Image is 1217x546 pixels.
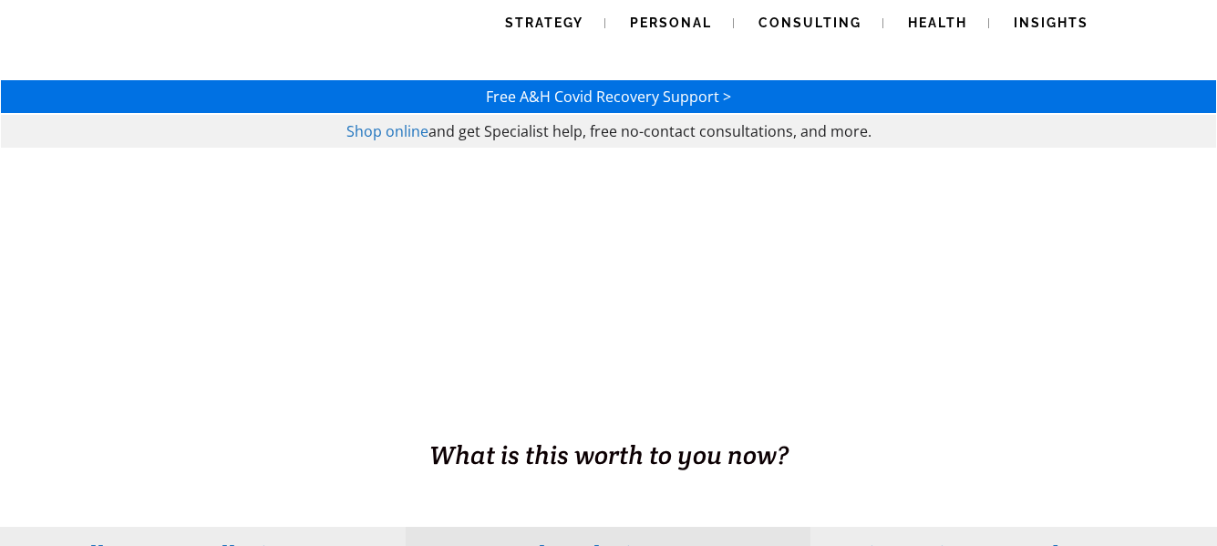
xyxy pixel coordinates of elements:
span: Personal [630,15,712,30]
span: Insights [1014,15,1088,30]
span: and get Specialist help, free no-contact consultations, and more. [428,121,871,141]
span: Strategy [505,15,583,30]
span: Consulting [758,15,861,30]
a: Shop online [346,121,428,141]
h1: BUSINESS. HEALTH. Family. Legacy [2,398,1215,437]
span: What is this worth to you now? [429,438,789,471]
span: Health [908,15,967,30]
a: Free A&H Covid Recovery Support > [486,87,731,107]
